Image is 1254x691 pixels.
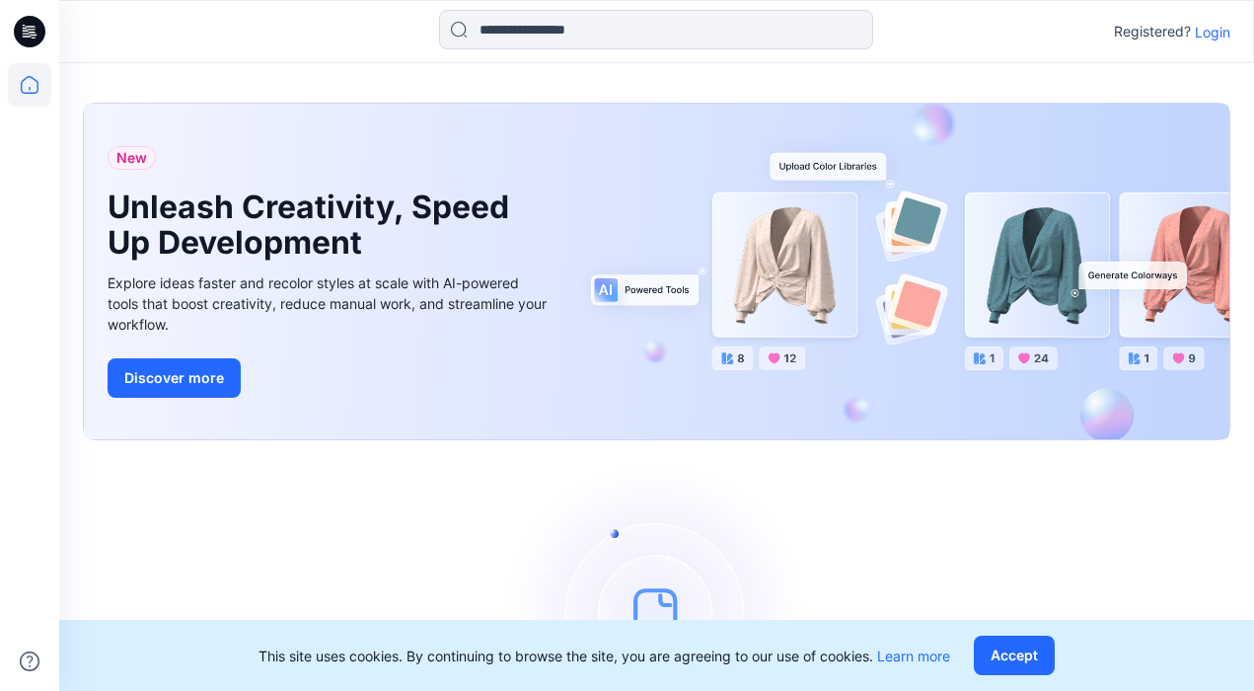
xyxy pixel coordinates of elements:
[108,190,522,261] h1: Unleash Creativity, Speed Up Development
[1114,20,1191,43] p: Registered?
[116,146,147,170] span: New
[108,272,552,335] div: Explore ideas faster and recolor styles at scale with AI-powered tools that boost creativity, red...
[108,358,552,398] a: Discover more
[108,358,241,398] button: Discover more
[877,648,950,664] a: Learn more
[1195,22,1230,42] p: Login
[974,636,1055,675] button: Accept
[258,646,950,666] p: This site uses cookies. By continuing to browse the site, you are agreeing to our use of cookies.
